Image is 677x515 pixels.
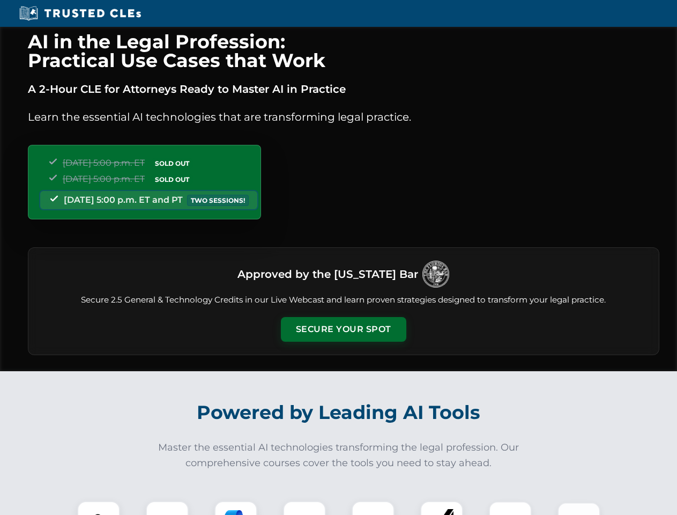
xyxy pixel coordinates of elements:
h1: AI in the Legal Profession: Practical Use Cases that Work [28,32,659,70]
p: Secure 2.5 General & Technology Credits in our Live Webcast and learn proven strategies designed ... [41,294,646,306]
h3: Approved by the [US_STATE] Bar [237,264,418,284]
button: Secure Your Spot [281,317,406,342]
img: Logo [422,261,449,288]
h2: Powered by Leading AI Tools [42,394,636,431]
p: Master the essential AI technologies transforming the legal profession. Our comprehensive courses... [151,440,526,471]
span: SOLD OUT [151,158,193,169]
span: SOLD OUT [151,174,193,185]
p: A 2-Hour CLE for Attorneys Ready to Master AI in Practice [28,80,659,98]
p: Learn the essential AI technologies that are transforming legal practice. [28,108,659,126]
img: Trusted CLEs [16,5,144,21]
span: [DATE] 5:00 p.m. ET [63,174,145,184]
span: [DATE] 5:00 p.m. ET [63,158,145,168]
